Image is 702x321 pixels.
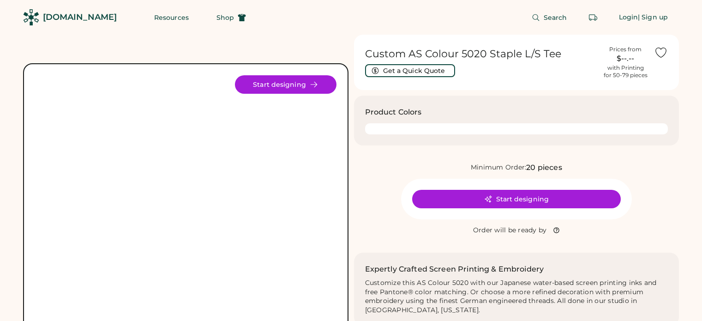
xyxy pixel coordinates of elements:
img: Rendered Logo - Screens [23,9,39,25]
button: Resources [143,8,200,27]
h1: Custom AS Colour 5020 Staple L/S Tee [365,48,597,61]
h3: Product Colors [365,107,422,118]
div: Minimum Order: [471,163,527,172]
button: Get a Quick Quote [365,64,455,77]
div: [DOMAIN_NAME] [43,12,117,23]
span: Shop [216,14,234,21]
div: $--.-- [602,53,648,64]
button: Retrieve an order [584,8,602,27]
div: with Printing for 50-79 pieces [604,64,648,79]
div: Prices from [609,46,642,53]
button: Search [521,8,578,27]
div: Customize this AS Colour 5020 with our Japanese water-based screen printing inks and free Pantone... [365,279,668,315]
h2: Expertly Crafted Screen Printing & Embroidery [365,264,544,275]
iframe: Front Chat [658,279,698,319]
div: Login [619,13,638,22]
div: | Sign up [638,13,668,22]
button: Shop [205,8,257,27]
div: Order will be ready by [473,226,547,235]
span: Search [544,14,567,21]
div: 20 pieces [526,162,562,173]
button: Start designing [235,75,336,94]
button: Start designing [412,190,621,208]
